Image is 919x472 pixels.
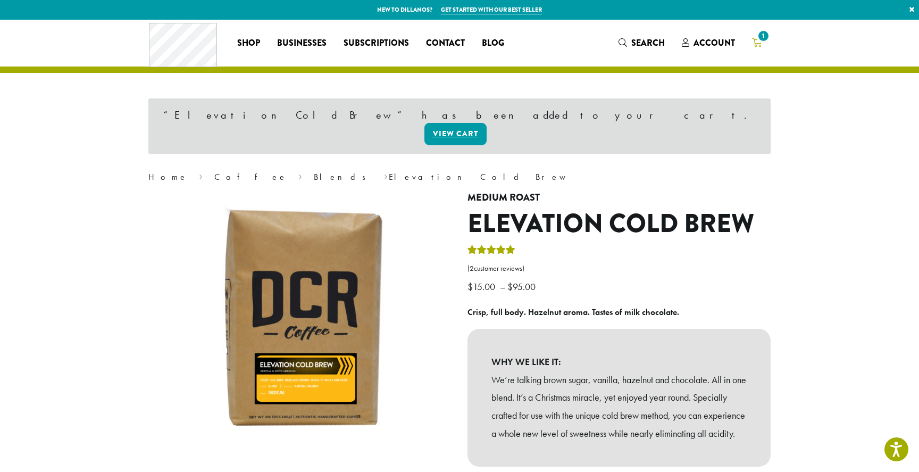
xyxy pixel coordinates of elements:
span: 2 [470,264,474,273]
a: Blends [314,171,373,183]
h1: Elevation Cold Brew [467,209,771,239]
bdi: 15.00 [467,280,498,293]
span: – [500,280,505,293]
span: › [384,167,388,184]
span: › [199,167,203,184]
span: Blog [482,37,504,50]
div: Rated 5.00 out of 5 [467,244,515,260]
span: › [298,167,302,184]
b: WHY WE LIKE IT: [491,353,747,371]
b: Crisp, full body. Hazelnut aroma. Tastes of milk chocolate. [467,307,679,318]
span: Businesses [277,37,327,50]
span: Search [631,37,665,49]
span: Account [694,37,735,49]
a: Coffee [214,171,287,183]
span: $ [507,280,513,293]
span: 1 [756,29,771,43]
span: Contact [426,37,465,50]
span: Shop [237,37,260,50]
p: We’re talking brown sugar, vanilla, hazelnut and chocolate. All in one blend. It’s a Christmas mi... [491,371,747,443]
nav: Breadcrumb [148,171,771,184]
a: Search [610,34,673,52]
span: $ [467,280,473,293]
div: “Elevation Cold Brew” has been added to your cart. [148,98,771,154]
span: Subscriptions [344,37,409,50]
h4: Medium Roast [467,192,771,204]
a: Home [148,171,188,183]
a: (2customer reviews) [467,263,771,274]
a: Shop [229,35,269,52]
bdi: 95.00 [507,280,538,293]
a: Get started with our best seller [441,5,542,14]
a: View cart [424,123,487,145]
